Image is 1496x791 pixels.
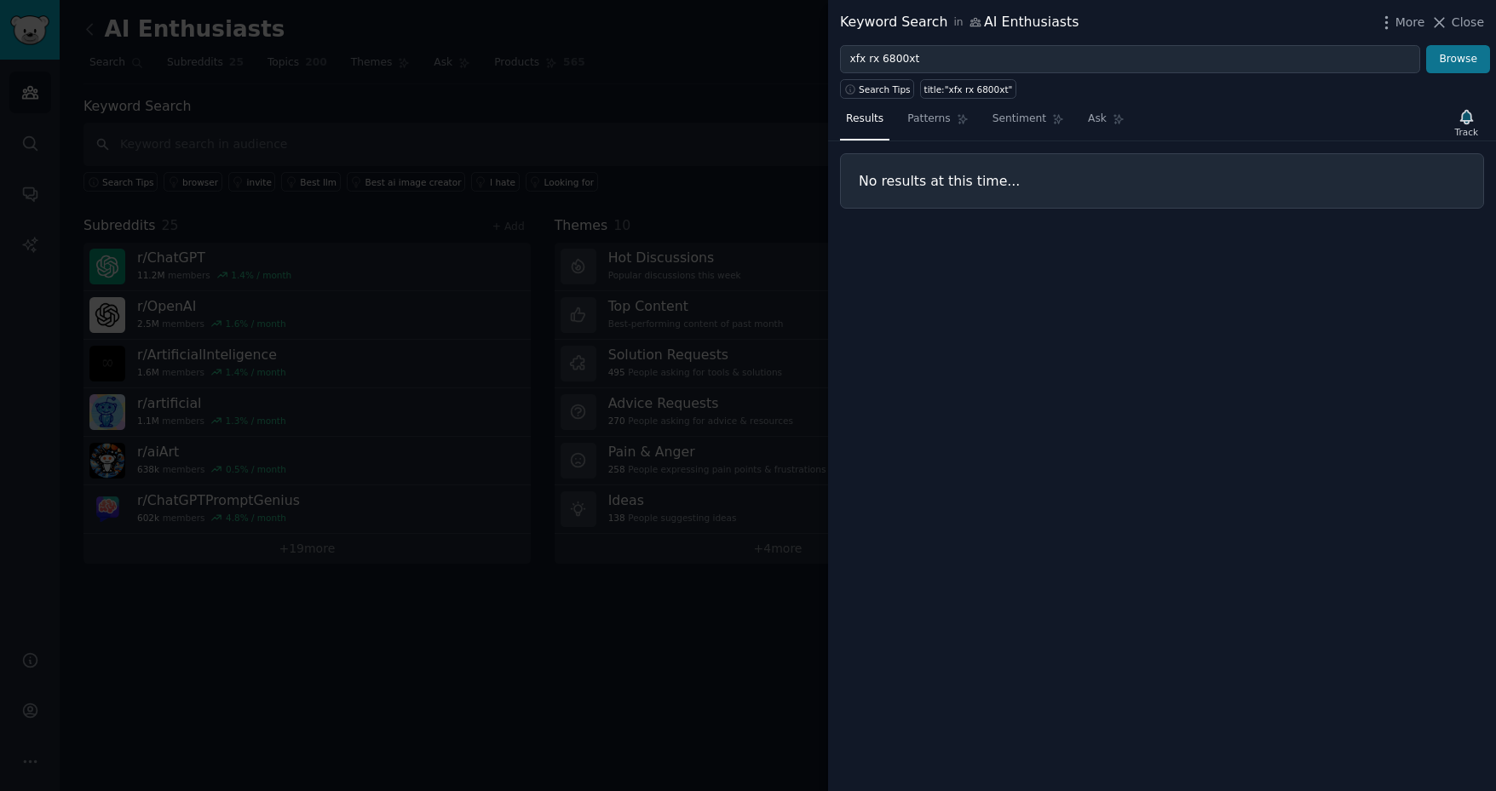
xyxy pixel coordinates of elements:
button: Browse [1426,45,1490,74]
span: More [1395,14,1425,32]
span: Patterns [907,112,950,127]
button: Search Tips [840,79,914,99]
div: Track [1455,126,1478,138]
span: Results [846,112,883,127]
div: title:"xfx rx 6800xt" [924,83,1013,95]
a: Sentiment [987,106,1070,140]
button: More [1378,14,1425,32]
input: Try a keyword related to your business [840,45,1420,74]
span: Ask [1088,112,1107,127]
button: Close [1430,14,1484,32]
h3: No results at this time... [859,172,1465,190]
a: Patterns [901,106,974,140]
a: Results [840,106,889,140]
div: Keyword Search AI Enthusiasts [840,12,1079,33]
a: Ask [1082,106,1131,140]
button: Track [1449,105,1484,140]
span: Close [1452,14,1484,32]
span: in [953,15,963,31]
span: Sentiment [993,112,1046,127]
span: Search Tips [859,83,911,95]
a: title:"xfx rx 6800xt" [920,79,1016,99]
